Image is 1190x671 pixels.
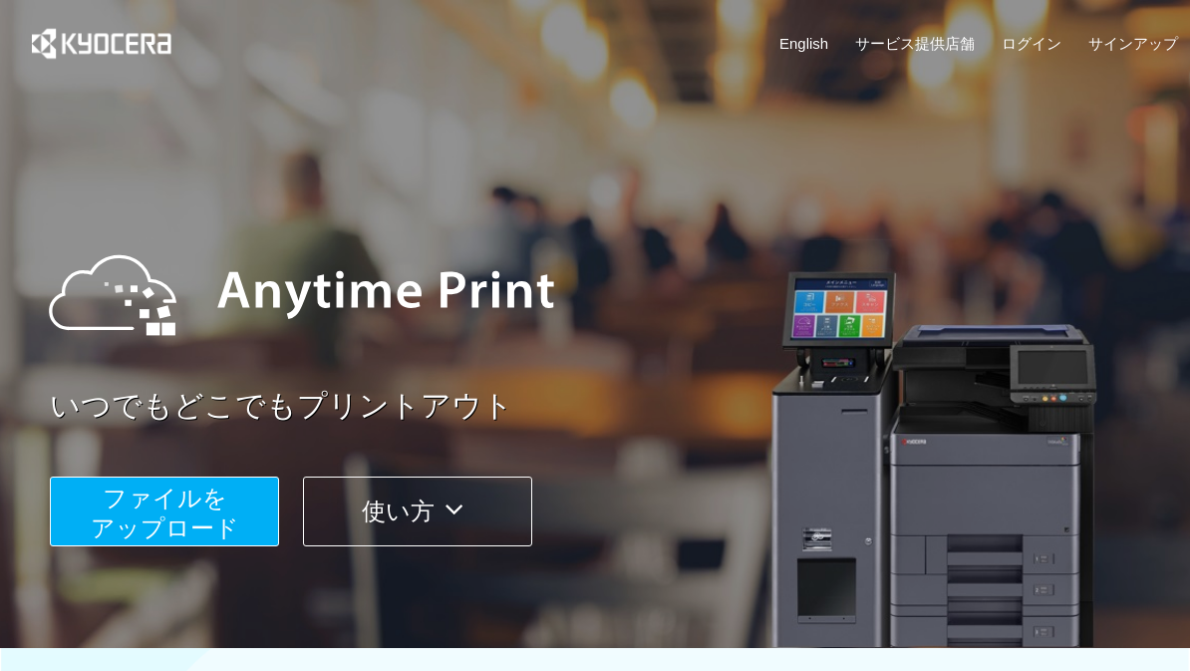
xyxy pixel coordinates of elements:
[1002,33,1061,54] a: ログイン
[303,477,532,546] button: 使い方
[855,33,975,54] a: サービス提供店舗
[91,485,239,541] span: ファイルを ​​アップロード
[1088,33,1178,54] a: サインアップ
[50,385,1190,428] a: いつでもどこでもプリントアウト
[779,33,828,54] a: English
[50,477,279,546] button: ファイルを​​アップロード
